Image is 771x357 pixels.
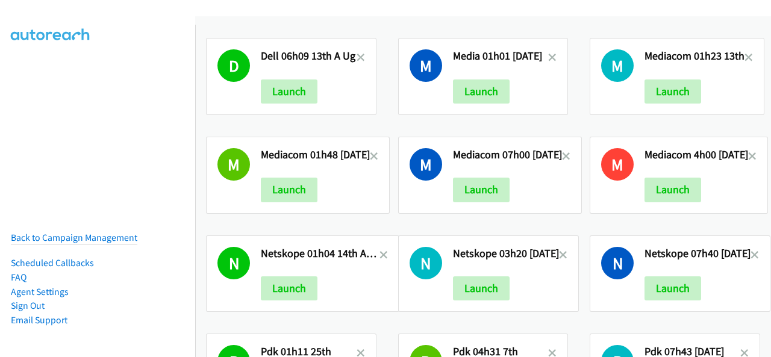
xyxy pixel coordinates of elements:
h2: Mediacom 01h23 13th [645,49,744,63]
h2: Mediacom 4h00 [DATE] [645,148,748,162]
h2: Media 01h01 [DATE] [453,49,549,63]
h1: N [217,247,250,279]
a: Email Support [11,314,67,326]
a: Back to Campaign Management [11,232,137,243]
h2: Netskope 07h40 [DATE] [645,247,751,261]
h2: Dell 06h09 13th A Ug [261,49,357,63]
h2: Mediacom 01h48 [DATE] [261,148,370,162]
button: Launch [645,79,701,104]
button: Launch [261,79,317,104]
a: Sign Out [11,300,45,311]
button: Launch [645,178,701,202]
h1: M [601,148,634,181]
h1: M [217,148,250,181]
button: Launch [453,178,510,202]
a: Scheduled Callbacks [11,257,94,269]
h1: D [217,49,250,82]
h1: M [410,49,442,82]
h1: M [410,148,442,181]
h1: M [601,49,634,82]
button: Launch [453,276,510,300]
a: Agent Settings [11,286,69,297]
button: Launch [261,276,317,300]
button: Launch [261,178,317,202]
h1: N [410,247,442,279]
button: Launch [645,276,701,300]
h2: Netskope 03h20 [DATE] [453,247,559,261]
h1: N [601,247,634,279]
h2: Netskope 01h04 14th Augu [261,247,379,261]
h2: Mediacom 07h00 [DATE] [453,148,562,162]
button: Launch [453,79,510,104]
a: FAQ [11,272,27,283]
